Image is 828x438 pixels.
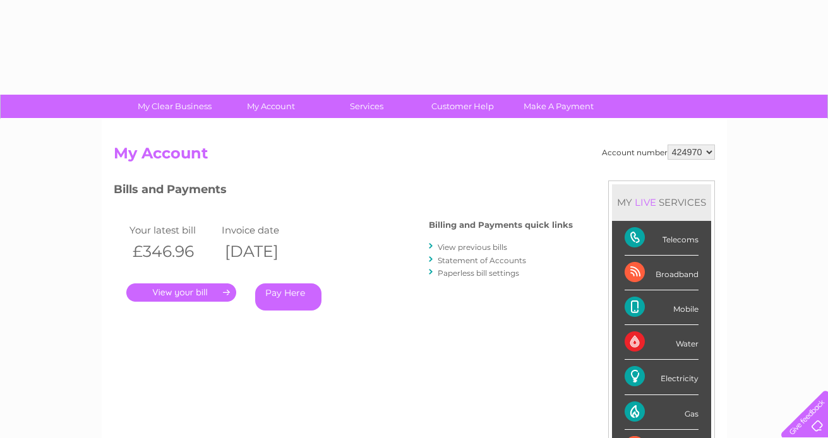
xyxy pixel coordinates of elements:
a: My Account [219,95,323,118]
a: Services [315,95,419,118]
a: Paperless bill settings [438,268,519,278]
div: MY SERVICES [612,184,711,220]
a: Pay Here [255,283,321,311]
h3: Bills and Payments [114,181,573,203]
div: Mobile [625,290,699,325]
div: Telecoms [625,221,699,256]
td: Your latest bill [126,222,219,239]
h4: Billing and Payments quick links [429,220,573,230]
a: Statement of Accounts [438,256,526,265]
div: Electricity [625,360,699,394]
a: . [126,283,236,302]
div: Water [625,325,699,360]
div: Account number [602,145,715,160]
h2: My Account [114,145,715,169]
div: Broadband [625,256,699,290]
div: Gas [625,395,699,430]
th: [DATE] [219,239,311,264]
th: £346.96 [126,239,219,264]
a: Customer Help [411,95,515,118]
td: Invoice date [219,222,311,239]
a: My Clear Business [123,95,227,118]
a: View previous bills [438,242,507,252]
a: Make A Payment [507,95,611,118]
div: LIVE [632,196,659,208]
